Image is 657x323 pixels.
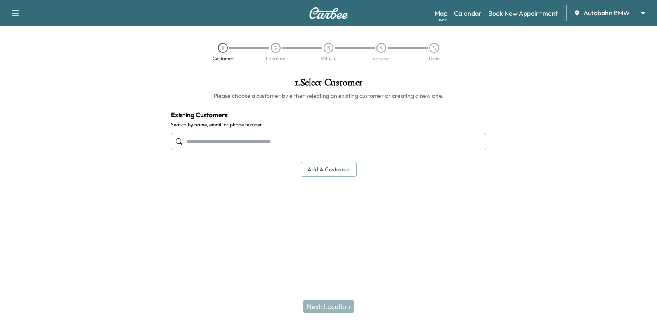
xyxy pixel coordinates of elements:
[376,43,386,53] div: 4
[439,17,447,23] div: Beta
[218,43,228,53] div: 1
[454,8,482,18] a: Calendar
[171,110,486,120] h4: Existing Customers
[266,56,286,61] div: Location
[324,43,333,53] div: 3
[171,92,486,100] h6: Please choose a customer by either selecting an existing customer or creating a new one.
[301,162,357,177] button: Add a customer
[435,8,447,18] a: MapBeta
[488,8,558,18] a: Book New Appointment
[171,121,486,128] label: Search by name, email, or phone number
[309,7,348,19] img: Curbee Logo
[321,56,336,61] div: Vehicle
[429,56,440,61] div: Date
[372,56,390,61] div: Services
[213,56,234,61] div: Customer
[429,43,439,53] div: 5
[584,8,630,18] span: Autobahn BMW
[271,43,281,53] div: 2
[171,78,486,92] h1: 1 . Select Customer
